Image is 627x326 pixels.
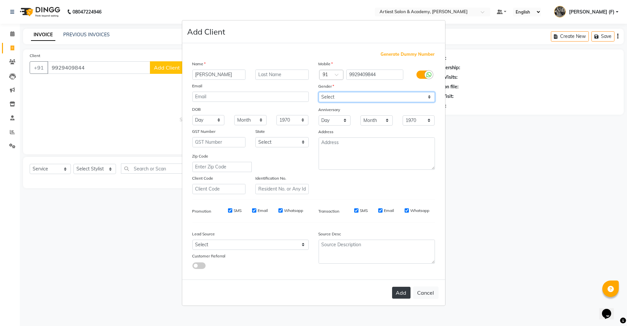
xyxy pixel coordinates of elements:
[319,61,333,67] label: Mobile
[192,106,201,112] label: DOB
[192,70,246,80] input: First Name
[319,208,340,214] label: Transaction
[192,92,309,102] input: Email
[346,70,403,80] input: Mobile
[234,208,242,214] label: SMS
[413,286,439,299] button: Cancel
[192,137,246,147] input: GST Number
[360,208,368,214] label: SMS
[255,70,309,80] input: Last Name
[192,231,215,237] label: Lead Source
[255,175,286,181] label: Identification No.
[319,107,340,113] label: Anniversary
[192,208,212,214] label: Promotion
[192,253,226,259] label: Customer Referral
[384,208,394,214] label: Email
[599,300,620,319] iframe: chat widget
[187,26,225,38] h4: Add Client
[192,61,206,67] label: Name
[410,208,429,214] label: Whatsapp
[192,184,246,194] input: Client Code
[392,287,411,299] button: Add
[284,208,303,214] label: Whatsapp
[192,175,214,181] label: Client Code
[319,129,334,135] label: Address
[192,153,209,159] label: Zip Code
[192,83,203,89] label: Email
[255,129,265,134] label: State
[381,51,435,58] span: Generate Dummy Number
[192,129,216,134] label: GST Number
[192,162,252,172] input: Enter Zip Code
[319,231,341,237] label: Source Desc
[258,208,268,214] label: Email
[255,184,309,194] input: Resident No. or Any Id
[319,83,334,89] label: Gender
